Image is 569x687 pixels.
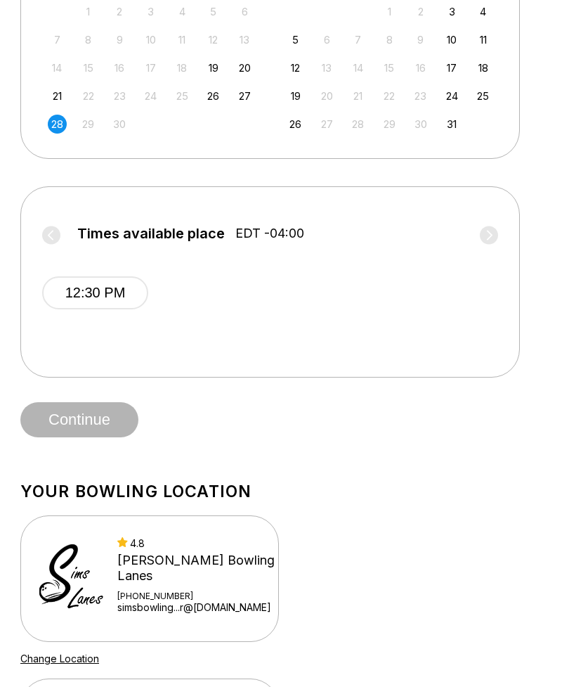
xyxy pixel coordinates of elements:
div: Not available Thursday, October 23rd, 2025 [411,87,430,106]
div: Choose Friday, October 3rd, 2025 [443,3,462,22]
a: Change Location [20,653,99,665]
div: Not available Tuesday, September 23rd, 2025 [110,87,129,106]
span: Times available place [77,226,225,242]
div: Choose Sunday, October 19th, 2025 [286,87,305,106]
div: Not available Wednesday, October 15th, 2025 [380,59,399,78]
div: Not available Tuesday, September 2nd, 2025 [110,3,129,22]
div: Choose Sunday, October 5th, 2025 [286,31,305,50]
div: Not available Monday, September 8th, 2025 [79,31,98,50]
div: Not available Wednesday, October 8th, 2025 [380,31,399,50]
div: Not available Tuesday, October 28th, 2025 [348,115,367,134]
div: Not available Sunday, September 14th, 2025 [48,59,67,78]
div: Not available Thursday, September 18th, 2025 [173,59,192,78]
div: Not available Thursday, September 4th, 2025 [173,3,192,22]
div: Choose Saturday, October 4th, 2025 [473,3,492,22]
div: Not available Tuesday, September 16th, 2025 [110,59,129,78]
div: Not available Friday, September 5th, 2025 [204,3,223,22]
div: Choose Sunday, October 12th, 2025 [286,59,305,78]
div: Not available Saturday, September 13th, 2025 [235,31,254,50]
div: Not available Wednesday, October 1st, 2025 [380,3,399,22]
div: Choose Saturday, October 11th, 2025 [473,31,492,50]
div: Not available Wednesday, September 10th, 2025 [141,31,160,50]
div: Not available Tuesday, October 7th, 2025 [348,31,367,50]
div: month 2025-09 [46,1,256,134]
div: Not available Sunday, September 7th, 2025 [48,31,67,50]
div: Not available Wednesday, September 17th, 2025 [141,59,160,78]
a: simsbowling...r@[DOMAIN_NAME] [117,602,283,614]
div: Choose Saturday, September 27th, 2025 [235,87,254,106]
div: Not available Wednesday, September 3rd, 2025 [141,3,160,22]
div: Not available Tuesday, October 21st, 2025 [348,87,367,106]
button: 12:30 PM [42,277,148,310]
div: Not available Thursday, October 16th, 2025 [411,59,430,78]
div: month 2025-10 [284,1,495,134]
div: Choose Friday, October 31st, 2025 [443,115,462,134]
div: Not available Friday, September 12th, 2025 [204,31,223,50]
div: Choose Friday, September 26th, 2025 [204,87,223,106]
div: Choose Saturday, October 25th, 2025 [473,87,492,106]
div: Not available Monday, October 27th, 2025 [318,115,336,134]
div: Choose Sunday, September 21st, 2025 [48,87,67,106]
div: Not available Thursday, October 2nd, 2025 [411,3,430,22]
div: Not available Wednesday, October 29th, 2025 [380,115,399,134]
div: Not available Wednesday, September 24th, 2025 [141,87,160,106]
div: Not available Thursday, September 25th, 2025 [173,87,192,106]
div: Not available Tuesday, September 30th, 2025 [110,115,129,134]
div: Not available Monday, October 6th, 2025 [318,31,336,50]
div: [PERSON_NAME] Bowling Lanes [117,553,283,584]
div: 4.8 [117,538,283,550]
span: EDT -04:00 [235,226,304,242]
div: [PHONE_NUMBER] [117,591,283,602]
div: Not available Tuesday, September 9th, 2025 [110,31,129,50]
div: Not available Thursday, September 11th, 2025 [173,31,192,50]
div: Not available Tuesday, October 14th, 2025 [348,59,367,78]
img: Sims Bowling Lanes [39,541,105,618]
div: Not available Thursday, October 30th, 2025 [411,115,430,134]
div: Not available Monday, October 20th, 2025 [318,87,336,106]
div: Not available Monday, September 15th, 2025 [79,59,98,78]
div: Choose Saturday, October 18th, 2025 [473,59,492,78]
div: Choose Saturday, September 20th, 2025 [235,59,254,78]
h1: Your bowling location [20,482,549,502]
div: Choose Friday, October 24th, 2025 [443,87,462,106]
div: Choose Friday, September 19th, 2025 [204,59,223,78]
div: Choose Sunday, October 26th, 2025 [286,115,305,134]
div: Not available Monday, September 1st, 2025 [79,3,98,22]
div: Choose Friday, October 17th, 2025 [443,59,462,78]
div: Not available Saturday, September 6th, 2025 [235,3,254,22]
div: Not available Monday, September 22nd, 2025 [79,87,98,106]
div: Not available Monday, September 29th, 2025 [79,115,98,134]
div: Choose Sunday, September 28th, 2025 [48,115,67,134]
div: Not available Wednesday, October 22nd, 2025 [380,87,399,106]
div: Choose Friday, October 10th, 2025 [443,31,462,50]
div: Not available Monday, October 13th, 2025 [318,59,336,78]
div: Not available Thursday, October 9th, 2025 [411,31,430,50]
